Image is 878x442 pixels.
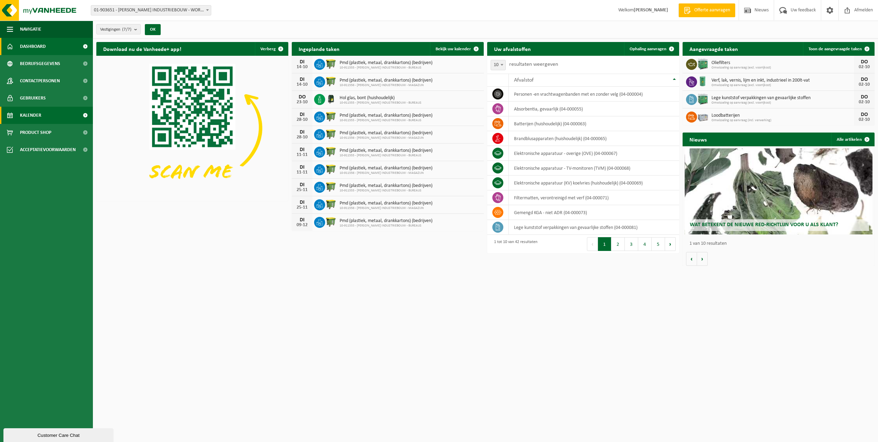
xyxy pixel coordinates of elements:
[295,82,309,87] div: 14-10
[340,83,432,87] span: 10-911556 - [PERSON_NAME] INDUSTRIEBOUW - MAGAZIJN
[683,42,745,55] h2: Aangevraagde taken
[509,220,679,235] td: lege kunststof verpakkingen van gevaarlijke stoffen (04-000081)
[20,141,76,158] span: Acceptatievoorwaarden
[325,181,337,192] img: WB-1100-HPE-GN-50
[295,188,309,192] div: 25-11
[3,427,115,442] iframe: chat widget
[340,154,432,158] span: 10-911555 - [PERSON_NAME] INDUSTRIEBOUW - BUREAUS
[809,47,862,51] span: Toon de aangevraagde taken
[295,135,309,140] div: 28-10
[509,87,679,102] td: personen -en vrachtwagenbanden met en zonder velg (04-000004)
[491,60,506,70] span: 10
[678,3,735,17] a: Offerte aanvragen
[803,42,874,56] a: Toon de aangevraagde taken
[20,55,60,72] span: Bedrijfsgegevens
[295,147,309,152] div: DI
[145,24,161,35] button: OK
[340,166,432,171] span: Pmd (plastiek, metaal, drankkartons) (bedrijven)
[711,95,854,101] span: Lege kunststof verpakkingen van gevaarlijke stoffen
[340,60,432,66] span: Pmd (plastiek, metaal, drankkartons) (bedrijven)
[96,24,141,34] button: Vestigingen(7/7)
[255,42,288,56] button: Verberg
[491,60,505,70] span: 10
[295,170,309,175] div: 11-11
[857,117,871,122] div: 02-10
[96,42,188,55] h2: Download nu de Vanheede+ app!
[689,241,871,246] p: 1 van 10 resultaten
[638,237,652,251] button: 4
[295,77,309,82] div: DI
[634,8,668,13] strong: [PERSON_NAME]
[20,124,51,141] span: Product Shop
[711,118,854,123] span: Omwisseling op aanvraag (incl. verwerking)
[295,117,309,122] div: 28-10
[697,93,709,105] img: PB-HB-1400-HPE-GN-11
[683,133,714,146] h2: Nieuws
[295,100,309,105] div: 23-10
[340,148,432,154] span: Pmd (plastiek, metaal, drankkartons) (bedrijven)
[697,75,709,87] img: LP-LD-00200-MET-21
[295,223,309,228] div: 09-12
[91,6,211,15] span: 01-903651 - WILLY NAESSENS INDUSTRIEBOUW - WORTEGEM-PETEGEM
[325,110,337,122] img: WB-1100-HPE-GN-50
[430,42,483,56] a: Bekijk uw kalender
[611,237,625,251] button: 2
[325,198,337,210] img: WB-1100-HPE-GN-50
[20,72,60,90] span: Contactpersonen
[697,110,709,122] img: PB-LB-0680-HPE-GY-01
[436,47,471,51] span: Bekijk uw kalender
[340,113,432,118] span: Pmd (plastiek, metaal, drankkartons) (bedrijven)
[697,57,709,70] img: PB-HB-1400-HPE-GN-11
[292,42,346,55] h2: Ingeplande taken
[325,146,337,157] img: WB-1100-HPE-GN-50
[491,236,537,252] div: 1 tot 10 van 42 resultaten
[20,90,46,107] span: Gebruikers
[340,224,432,228] span: 10-911555 - [PERSON_NAME] INDUSTRIEBOUW - BUREAUS
[295,217,309,223] div: DI
[509,62,558,67] label: resultaten weergeven
[624,42,678,56] a: Ophaling aanvragen
[857,100,871,105] div: 02-10
[340,136,432,140] span: 10-911556 - [PERSON_NAME] INDUSTRIEBOUW - MAGAZIJN
[509,176,679,190] td: elektronische apparatuur (KV) koelvries (huishoudelijk) (04-000069)
[857,59,871,65] div: DO
[598,237,611,251] button: 1
[20,107,41,124] span: Kalender
[122,27,131,32] count: (7/7)
[857,65,871,70] div: 02-10
[325,93,337,105] img: CR-HR-1C-1000-PES-01
[857,94,871,100] div: DO
[340,171,432,175] span: 10-911556 - [PERSON_NAME] INDUSTRIEBOUW - MAGAZIJN
[295,129,309,135] div: DI
[711,113,854,118] span: Loodbatterijen
[20,38,46,55] span: Dashboard
[325,58,337,70] img: WB-1100-HPE-GN-50
[625,237,638,251] button: 3
[340,201,432,206] span: Pmd (plastiek, metaal, drankkartons) (bedrijven)
[857,82,871,87] div: 02-10
[509,161,679,176] td: elektronische apparatuur - TV-monitoren (TVM) (04-000068)
[509,146,679,161] td: elektronische apparatuur - overige (OVE) (04-000067)
[690,222,838,228] span: Wat betekent de nieuwe RED-richtlijn voor u als klant?
[693,7,732,14] span: Offerte aanvragen
[295,205,309,210] div: 25-11
[509,116,679,131] td: batterijen (huishoudelijk) (04-000063)
[325,216,337,228] img: WB-1100-HPE-GN-50
[711,66,854,70] span: Omwisseling op aanvraag (excl. voorrijkost)
[711,101,854,105] span: Omwisseling op aanvraag (excl. voorrijkost)
[509,205,679,220] td: gemengd KGA - niet ADR (04-000073)
[325,163,337,175] img: WB-1100-HPE-GN-50
[295,65,309,70] div: 14-10
[857,112,871,117] div: DO
[340,183,432,189] span: Pmd (plastiek, metaal, drankkartons) (bedrijven)
[340,130,432,136] span: Pmd (plastiek, metaal, drankkartons) (bedrijven)
[831,133,874,146] a: Alle artikelen
[340,206,432,210] span: 10-911556 - [PERSON_NAME] INDUSTRIEBOUW - MAGAZIJN
[340,78,432,83] span: Pmd (plastiek, metaal, drankkartons) (bedrijven)
[295,94,309,100] div: DO
[295,152,309,157] div: 11-11
[652,237,665,251] button: 5
[665,237,676,251] button: Next
[295,59,309,65] div: DI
